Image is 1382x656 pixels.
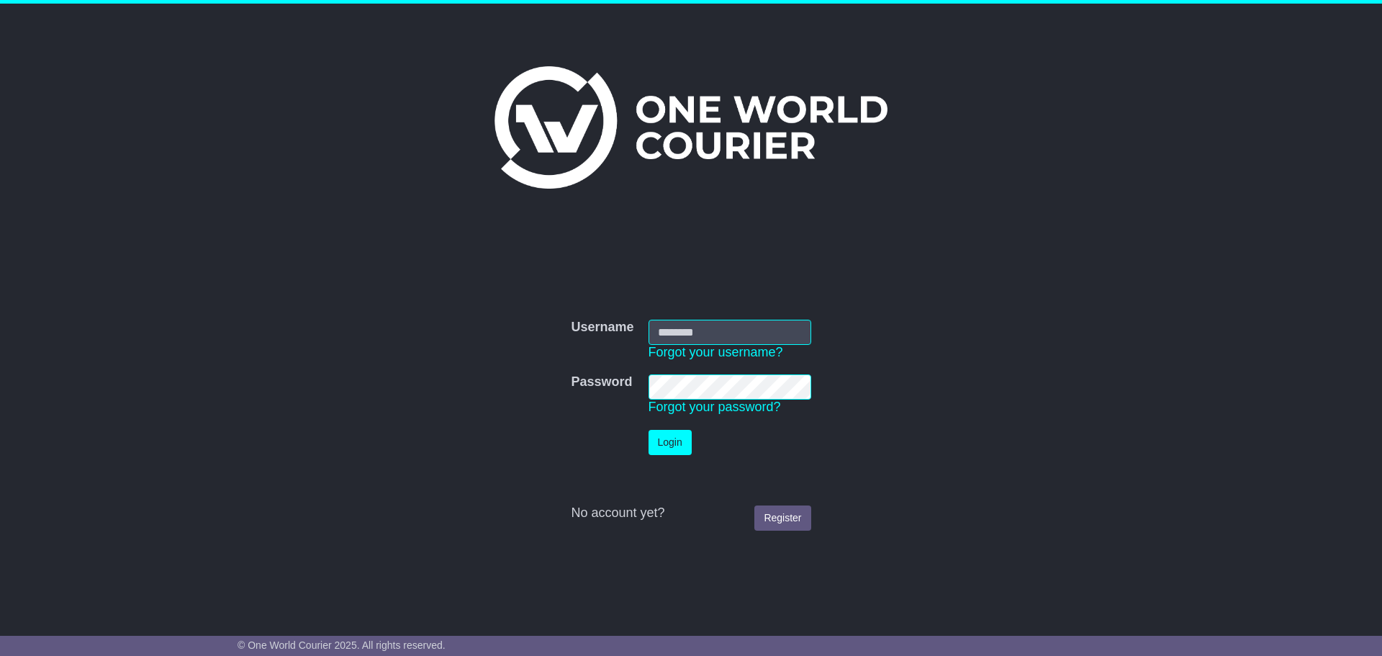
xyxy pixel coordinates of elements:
img: One World [494,66,888,189]
label: Username [571,320,633,336]
span: © One World Courier 2025. All rights reserved. [238,639,446,651]
a: Forgot your password? [649,400,781,414]
button: Login [649,430,692,455]
a: Register [754,506,810,531]
a: Forgot your username? [649,345,783,359]
label: Password [571,374,632,390]
div: No account yet? [571,506,810,521]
